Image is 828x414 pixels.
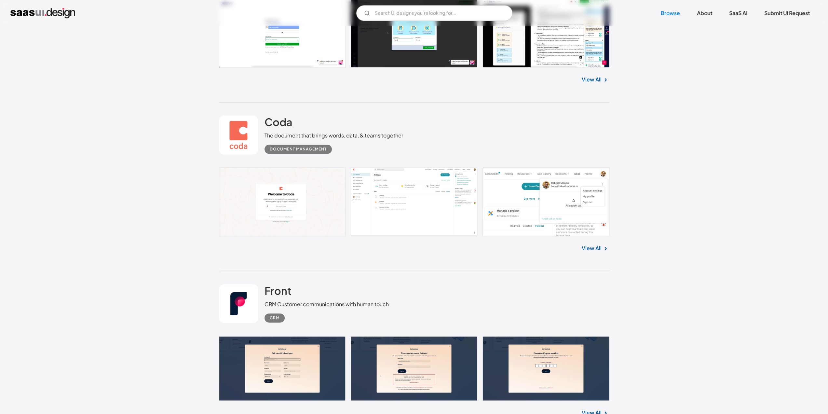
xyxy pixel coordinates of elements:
[356,5,512,21] input: Search UI designs you're looking for...
[265,115,292,128] h2: Coda
[10,8,75,18] a: home
[265,284,292,300] a: Front
[582,244,602,252] a: View All
[756,6,818,20] a: Submit UI Request
[265,284,292,297] h2: Front
[356,5,512,21] form: Email Form
[653,6,688,20] a: Browse
[721,6,755,20] a: SaaS Ai
[270,145,327,153] div: Document Management
[270,314,279,322] div: CRM
[265,132,403,139] div: The document that brings words, data, & teams together
[689,6,720,20] a: About
[265,300,389,308] div: CRM Customer communications with human touch
[582,76,602,83] a: View All
[265,115,292,132] a: Coda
